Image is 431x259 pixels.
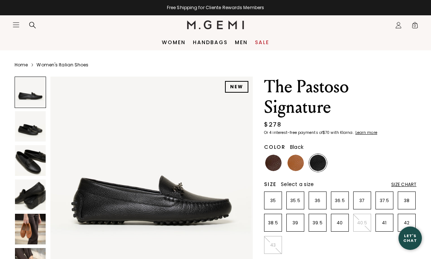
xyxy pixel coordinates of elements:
[15,62,28,68] a: Home
[376,220,393,226] p: 41
[398,198,415,204] p: 38
[287,198,304,204] p: 35.5
[264,77,416,117] h1: The Pastoso Signature
[37,62,88,68] a: Women's Italian Shoes
[235,39,248,45] a: Men
[264,198,282,204] p: 35
[309,220,326,226] p: 39.5
[309,198,326,204] p: 36
[265,155,282,171] img: Chocolate
[287,220,304,226] p: 39
[15,214,46,244] img: The Pastoso Signature
[15,111,46,142] img: The Pastoso Signature
[281,181,314,188] span: Select a size
[287,155,304,171] img: Tan
[15,179,46,210] img: The Pastoso Signature
[323,130,329,135] klarna-placement-style-amount: $70
[264,144,286,150] h2: Color
[255,39,269,45] a: Sale
[354,198,371,204] p: 37
[193,39,228,45] a: Handbags
[15,145,46,176] img: The Pastoso Signature
[12,21,20,28] button: Open site menu
[331,130,354,135] klarna-placement-style-body: with Klarna
[264,181,276,187] h2: Size
[355,130,377,135] klarna-placement-style-cta: Learn more
[264,120,281,129] div: $278
[264,220,282,226] p: 38.5
[355,131,377,135] a: Learn more
[398,233,422,243] div: Let's Chat
[331,198,348,204] p: 36.5
[290,143,304,151] span: Black
[162,39,186,45] a: Women
[376,198,393,204] p: 37.5
[331,220,348,226] p: 40
[391,182,416,188] div: Size Chart
[187,20,244,29] img: M.Gemi
[354,220,371,226] p: 40.5
[225,81,248,93] div: NEW
[264,130,323,135] klarna-placement-style-body: Or 4 interest-free payments of
[264,242,282,248] p: 43
[310,155,326,171] img: Black
[398,220,415,226] p: 42
[411,23,419,30] span: 0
